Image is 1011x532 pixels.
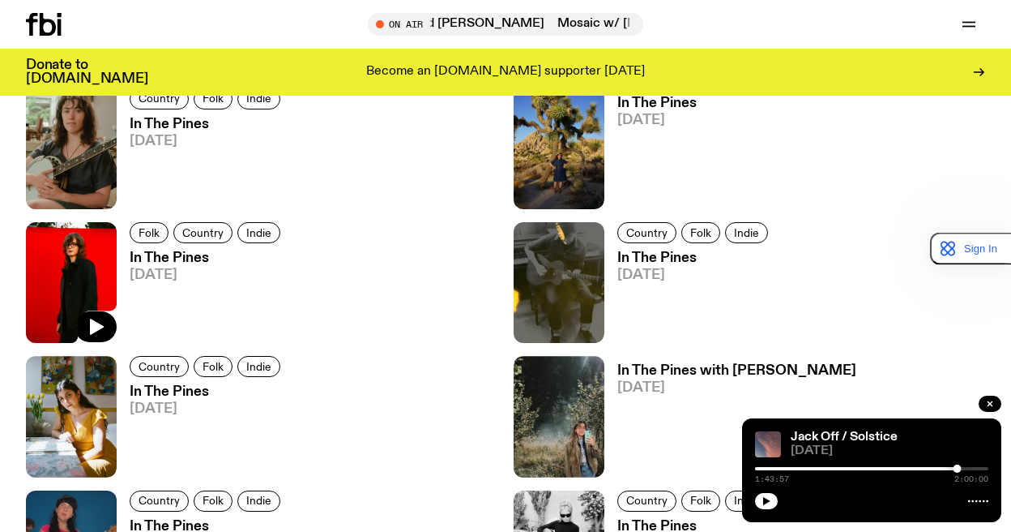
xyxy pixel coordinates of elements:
[130,356,189,377] a: Country
[203,92,224,105] span: Folk
[246,226,271,238] span: Indie
[139,226,160,238] span: Folk
[617,222,676,243] a: Country
[617,381,856,395] span: [DATE]
[130,118,285,131] h3: In The Pines
[617,491,676,512] a: Country
[755,475,789,483] span: 1:43:57
[246,92,271,105] span: Indie
[130,251,285,265] h3: In The Pines
[139,92,180,105] span: Country
[368,13,643,36] button: On AirMosaic w/ [PERSON_NAME] and [PERSON_NAME]Mosaic w/ [PERSON_NAME] and [PERSON_NAME]
[604,97,697,209] a: In The Pines[DATE]
[130,402,285,416] span: [DATE]
[173,222,232,243] a: Country
[617,97,697,110] h3: In The Pines
[139,495,180,507] span: Country
[386,18,635,30] span: Tune in live
[237,88,280,109] a: Indie
[366,65,645,79] p: Become an [DOMAIN_NAME] supporter [DATE]
[203,495,224,507] span: Folk
[130,385,285,399] h3: In The Pines
[681,222,720,243] a: Folk
[725,491,768,512] a: Indie
[617,268,773,282] span: [DATE]
[725,222,768,243] a: Indie
[194,356,232,377] a: Folk
[203,361,224,373] span: Folk
[246,361,271,373] span: Indie
[139,361,180,373] span: Country
[681,491,720,512] a: Folk
[626,226,668,238] span: Country
[954,475,988,483] span: 2:00:00
[117,251,285,343] a: In The Pines[DATE]
[604,251,773,343] a: In The Pines[DATE]
[604,364,856,477] a: In The Pines with [PERSON_NAME][DATE]
[130,222,168,243] a: Folk
[237,222,280,243] a: Indie
[514,88,604,209] img: Johanna stands in the middle distance amongst a desert scene with large cacti and trees. She is w...
[117,385,285,477] a: In The Pines[DATE]
[130,268,285,282] span: [DATE]
[617,251,773,265] h3: In The Pines
[130,135,285,148] span: [DATE]
[194,491,232,512] a: Folk
[130,491,189,512] a: Country
[626,495,668,507] span: Country
[237,491,280,512] a: Indie
[194,88,232,109] a: Folk
[690,495,711,507] span: Folk
[117,118,285,209] a: In The Pines[DATE]
[26,58,148,86] h3: Donate to [DOMAIN_NAME]
[690,226,711,238] span: Folk
[791,431,898,444] a: Jack Off / Solstice
[182,226,224,238] span: Country
[237,356,280,377] a: Indie
[130,88,189,109] a: Country
[734,226,759,238] span: Indie
[617,364,856,378] h3: In The Pines with [PERSON_NAME]
[791,445,988,457] span: [DATE]
[734,495,759,507] span: Indie
[617,114,697,127] span: [DATE]
[246,495,271,507] span: Indie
